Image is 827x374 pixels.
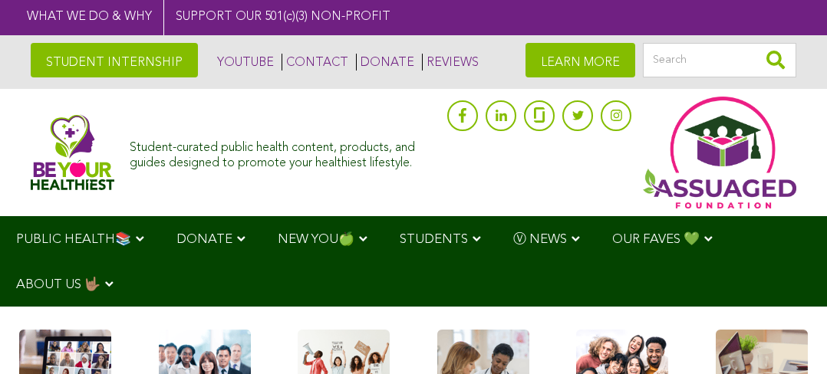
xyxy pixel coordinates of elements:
div: Student-curated public health content, products, and guides designed to promote your healthiest l... [130,133,440,170]
img: glassdoor [534,107,545,123]
a: CONTACT [282,54,348,71]
a: REVIEWS [422,54,479,71]
input: Search [643,43,796,77]
a: LEARN MORE [526,43,635,77]
a: YOUTUBE [213,54,274,71]
iframe: Chat Widget [750,300,827,374]
a: STUDENT INTERNSHIP [31,43,198,77]
img: Assuaged App [643,97,796,208]
span: ABOUT US 🤟🏽 [16,278,100,291]
a: DONATE [356,54,414,71]
span: NEW YOU🍏 [278,233,354,246]
span: STUDENTS [400,233,468,246]
span: Ⓥ NEWS [513,233,567,246]
span: OUR FAVES 💚 [612,233,700,246]
span: DONATE [176,233,232,246]
img: Assuaged [31,114,114,190]
span: PUBLIC HEALTH📚 [16,233,131,246]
